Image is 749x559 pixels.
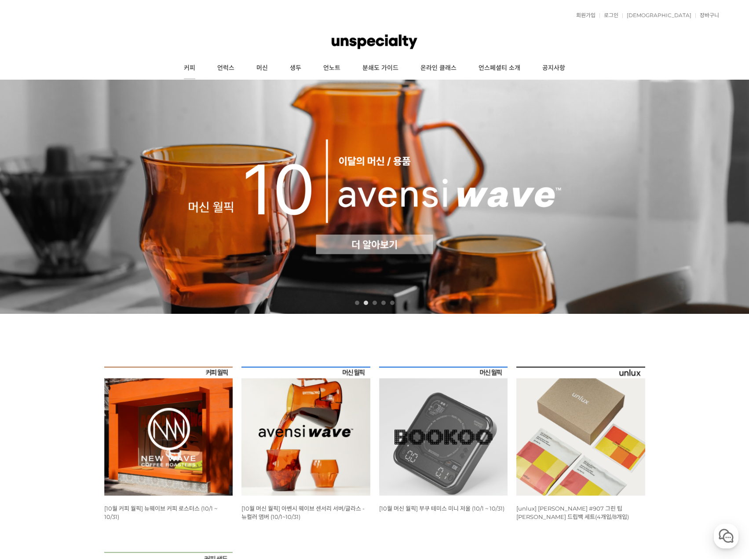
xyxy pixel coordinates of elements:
[312,57,351,79] a: 언노트
[28,292,33,299] span: 홈
[516,505,629,520] a: [unlux] [PERSON_NAME] #907 그린 팁 [PERSON_NAME] 드립백 세트(4개입/8개입)
[531,57,576,79] a: 공지사항
[622,13,691,18] a: [DEMOGRAPHIC_DATA]
[379,367,508,496] img: [10월 머신 월픽] 부쿠 테미스 미니 저울 (10/1 ~ 10/31)
[599,13,618,18] a: 로그인
[381,301,386,305] a: 4
[58,279,113,301] a: 대화
[206,57,245,79] a: 언럭스
[104,505,217,520] a: [10월 커피 월픽] 뉴웨이브 커피 로스터스 (10/1 ~ 10/31)
[373,301,377,305] a: 3
[332,29,417,55] img: 언스페셜티 몰
[104,367,233,496] img: [10월 커피 월픽] 뉴웨이브 커피 로스터스 (10/1 ~ 10/31)
[3,279,58,301] a: 홈
[355,301,359,305] a: 1
[245,57,279,79] a: 머신
[468,57,531,79] a: 언스페셜티 소개
[113,279,169,301] a: 설정
[364,301,368,305] a: 2
[80,293,91,300] span: 대화
[279,57,312,79] a: 생두
[241,367,370,496] img: [10월 머신 월픽] 아벤시 웨이브 센서리 서버/글라스 - 뉴컬러 앰버 (10/1~10/31)
[379,505,504,512] a: [10월 머신 월픽] 부쿠 테미스 미니 저울 (10/1 ~ 10/31)
[695,13,719,18] a: 장바구니
[572,13,596,18] a: 회원가입
[351,57,409,79] a: 분쇄도 가이드
[173,57,206,79] a: 커피
[136,292,146,299] span: 설정
[241,505,365,520] a: [10월 머신 월픽] 아벤시 웨이브 센서리 서버/글라스 - 뉴컬러 앰버 (10/1~10/31)
[409,57,468,79] a: 온라인 클래스
[516,367,645,496] img: [unlux] 파나마 잰슨 #907 그린 팁 게이샤 워시드 드립백 세트(4개입/8개입)
[390,301,395,305] a: 5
